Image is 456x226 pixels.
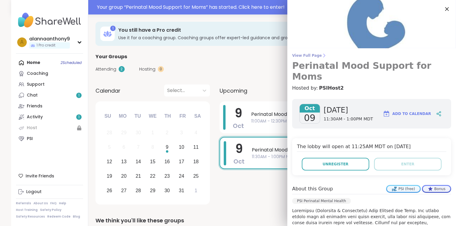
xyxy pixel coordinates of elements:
[300,104,320,113] span: Oct
[401,161,414,167] span: Enter
[108,143,111,151] div: 5
[27,125,37,131] div: Host
[193,158,199,166] div: 18
[150,186,155,195] div: 29
[175,141,188,154] div: Choose Friday, October 10th, 2025
[146,126,159,139] div: Not available Wednesday, October 1st, 2025
[107,172,112,180] div: 19
[27,81,45,88] div: Support
[146,170,159,183] div: Choose Wednesday, October 22nd, 2025
[166,129,168,137] div: 2
[110,26,116,31] div: 1
[161,126,174,139] div: Not available Thursday, October 2nd, 2025
[123,143,125,151] div: 6
[121,129,126,137] div: 29
[146,141,159,154] div: Not available Wednesday, October 8th, 2025
[27,71,48,77] div: Coaching
[150,158,155,166] div: 15
[380,107,434,121] button: Add to Calendar
[27,136,33,142] div: PSI
[73,215,80,219] a: Blog
[16,112,83,123] a: Activity1
[36,43,55,48] span: 1 Pro credit
[33,201,48,205] a: About Us
[116,110,129,123] div: Mo
[179,172,184,180] div: 24
[103,141,116,154] div: Not available Sunday, October 5th, 2025
[16,90,83,101] a: Chat1
[161,170,174,183] div: Choose Thursday, October 23rd, 2025
[136,158,141,166] div: 14
[103,170,116,183] div: Choose Sunday, October 19th, 2025
[189,126,202,139] div: Not available Saturday, October 4th, 2025
[164,158,170,166] div: 16
[319,84,344,92] a: PSIHost2
[136,186,141,195] div: 28
[158,66,164,72] div: 0
[423,186,450,192] div: Bonus
[151,143,154,151] div: 8
[59,201,66,205] a: Help
[233,157,245,166] span: Oct
[193,143,199,151] div: 11
[292,198,351,204] div: PSI Perinatal Mental Health
[103,184,116,197] div: Choose Sunday, October 26th, 2025
[16,68,83,79] a: Coaching
[233,122,244,130] span: Oct
[16,201,31,205] a: Referrals
[132,126,145,139] div: Not available Tuesday, September 30th, 2025
[161,184,174,197] div: Choose Thursday, October 30th, 2025
[146,184,159,197] div: Choose Wednesday, October 29th, 2025
[132,155,145,168] div: Choose Tuesday, October 14th, 2025
[324,116,373,122] span: 11:30AM - 1:00PM MDT
[102,126,203,198] div: month 2025-10
[118,27,366,33] h3: You still have a Pro credit
[383,110,390,117] img: ShareWell Logomark
[95,66,116,72] span: Attending
[323,161,348,167] span: Unregister
[117,126,130,139] div: Not available Monday, September 29th, 2025
[132,184,145,197] div: Choose Tuesday, October 28th, 2025
[132,141,145,154] div: Not available Tuesday, October 7th, 2025
[175,155,188,168] div: Choose Friday, October 17th, 2025
[50,201,57,205] a: FAQ
[103,155,116,168] div: Choose Sunday, October 12th, 2025
[175,170,188,183] div: Choose Friday, October 24th, 2025
[16,79,83,90] a: Support
[78,93,80,98] span: 1
[118,35,366,41] h3: Use it for a coaching group. Coaching groups offer expert-led guidance and growth tools.
[121,186,126,195] div: 27
[146,110,159,123] div: We
[175,184,188,197] div: Choose Friday, October 31st, 2025
[166,143,168,151] div: 9
[16,10,83,31] img: ShareWell Nav Logo
[235,140,243,157] span: 9
[292,185,333,193] h4: About this Group
[139,66,155,72] span: Hosting
[132,170,145,183] div: Choose Tuesday, October 21st, 2025
[374,158,442,170] button: Enter
[78,115,80,120] span: 1
[117,141,130,154] div: Not available Monday, October 6th, 2025
[26,189,42,195] div: Logout
[176,110,189,123] div: Fr
[302,158,369,170] button: Unregister
[29,36,70,42] div: alannaanthony9
[195,186,197,195] div: 1
[252,154,426,160] span: 11:30AM - 1:00PM MDT
[292,84,451,92] h4: Hosted by:
[101,110,114,123] div: Su
[121,158,126,166] div: 13
[189,170,202,183] div: Choose Saturday, October 25th, 2025
[103,126,116,139] div: Not available Sunday, September 28th, 2025
[16,170,83,181] div: Invite Friends
[164,186,170,195] div: 30
[47,215,70,219] a: Redeem Code
[251,111,427,118] span: Perinatal Mood Support for Moms
[16,123,83,133] a: Host
[107,158,112,166] div: 12
[392,111,431,116] span: Add to Calendar
[175,126,188,139] div: Not available Friday, October 3rd, 2025
[251,118,427,124] span: 11:00AM - 12:30PM MDT
[179,186,184,195] div: 31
